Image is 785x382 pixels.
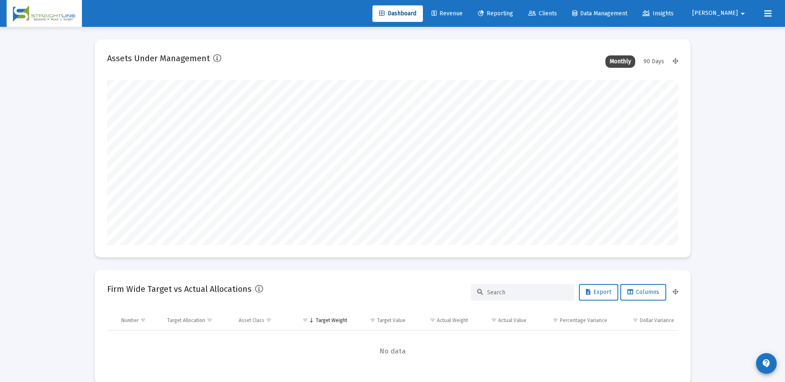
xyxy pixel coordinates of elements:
div: Target Weight [316,317,347,324]
mat-icon: contact_support [761,358,771,368]
div: Asset Class [239,317,264,324]
mat-icon: arrow_drop_down [738,5,748,22]
td: Column Dollar Variance [611,310,678,330]
h2: Firm Wide Target vs Actual Allocations [107,282,252,296]
span: Data Management [572,10,627,17]
a: Data Management [566,5,634,22]
span: Show filter options for column 'Target Weight' [302,317,308,323]
span: Insights [643,10,674,17]
div: Number [121,317,139,324]
span: Show filter options for column 'Percentage Variance' [552,317,559,323]
div: 90 Days [639,55,668,68]
span: Columns [627,289,659,296]
td: Column Actual Value [472,310,531,330]
span: [PERSON_NAME] [692,10,738,17]
a: Insights [636,5,680,22]
img: Dashboard [13,5,76,22]
button: Export [579,284,618,301]
span: Show filter options for column 'Asset Class' [266,317,272,323]
td: Column Target Value [351,310,410,330]
span: Revenue [432,10,463,17]
span: Show filter options for column 'Target Value' [370,317,376,323]
span: Show filter options for column 'Dollar Variance' [632,317,639,323]
a: Clients [522,5,564,22]
button: Columns [620,284,666,301]
span: Clients [528,10,557,17]
input: Search [487,289,568,296]
span: Reporting [478,10,513,17]
td: Column Target Weight [289,310,351,330]
span: Show filter options for column 'Actual Value' [491,317,497,323]
td: Column Percentage Variance [531,310,611,330]
td: Column Actual Weight [410,310,472,330]
span: Show filter options for column 'Target Allocation' [206,317,213,323]
td: Column Asset Class [235,310,289,330]
span: Show filter options for column 'Number' [140,317,146,323]
div: Actual Value [498,317,526,324]
a: Reporting [471,5,520,22]
a: Dashboard [372,5,423,22]
span: Export [586,289,611,296]
span: No data [107,347,678,356]
button: [PERSON_NAME] [682,5,758,21]
div: Dollar Variance [640,317,674,324]
div: Target Allocation [167,317,205,324]
div: Data grid [107,310,678,372]
h2: Assets Under Management [107,52,210,65]
span: Dashboard [379,10,416,17]
div: Actual Weight [437,317,468,324]
td: Column Target Allocation [163,310,235,330]
div: Percentage Variance [560,317,607,324]
td: Column Number [117,310,163,330]
div: Target Value [377,317,406,324]
div: Monthly [605,55,635,68]
a: Revenue [425,5,469,22]
span: Show filter options for column 'Actual Weight' [430,317,436,323]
